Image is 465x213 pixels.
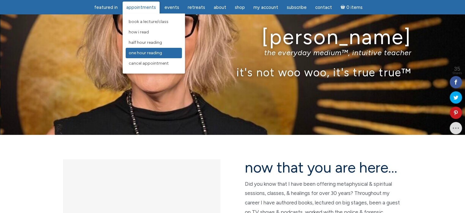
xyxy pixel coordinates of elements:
[126,48,182,58] a: One Hour Reading
[161,2,183,13] a: Events
[126,27,182,37] a: How I Read
[126,37,182,48] a: Half Hour Reading
[54,25,411,48] h1: [PERSON_NAME]
[245,159,402,176] h2: now that you are here…
[129,29,149,35] span: How I Read
[184,2,209,13] a: Retreats
[129,61,169,66] span: Cancel Appointment
[235,5,245,10] span: Shop
[283,2,310,13] a: Subscribe
[337,1,366,13] a: Cart0 items
[214,5,226,10] span: About
[250,2,282,13] a: My Account
[129,40,162,45] span: Half Hour Reading
[129,19,168,24] span: Book a Lecture/Class
[123,2,160,13] a: Appointments
[94,5,118,10] span: featured in
[231,2,249,13] a: Shop
[315,5,332,10] span: Contact
[452,66,462,72] span: 35
[54,66,411,79] p: it's not woo woo, it's true true™
[90,2,121,13] a: featured in
[287,5,307,10] span: Subscribe
[452,72,462,75] span: Shares
[312,2,336,13] a: Contact
[126,5,156,10] span: Appointments
[346,5,362,10] span: 0 items
[164,5,179,10] span: Events
[126,58,182,69] a: Cancel Appointment
[341,5,346,10] i: Cart
[188,5,205,10] span: Retreats
[210,2,230,13] a: About
[253,5,278,10] span: My Account
[129,50,162,55] span: One Hour Reading
[54,48,411,57] p: the everyday medium™, intuitive teacher
[126,17,182,27] a: Book a Lecture/Class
